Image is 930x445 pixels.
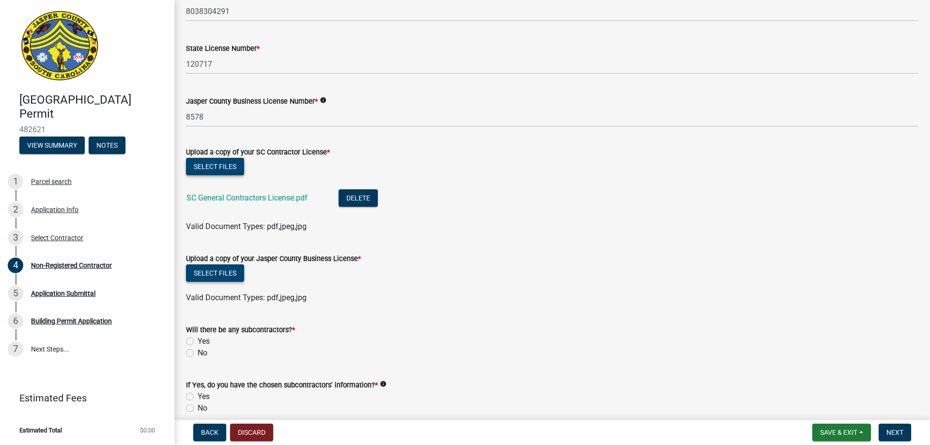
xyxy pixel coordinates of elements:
[31,178,72,185] div: Parcel search
[19,137,85,154] button: View Summary
[8,202,23,217] div: 2
[380,381,387,387] i: info
[886,429,903,436] span: Next
[820,429,857,436] span: Save & Exit
[230,424,273,441] button: Discard
[186,382,378,389] label: If Yes, do you have the chosen subcontractors' information?
[8,313,23,329] div: 6
[201,429,218,436] span: Back
[198,402,207,414] label: No
[8,230,23,246] div: 3
[8,388,159,408] a: Estimated Fees
[186,46,260,52] label: State License Number
[31,262,112,269] div: Non-Registered Contractor
[19,10,100,83] img: Jasper County, South Carolina
[812,424,871,441] button: Save & Exit
[8,174,23,189] div: 1
[8,341,23,357] div: 7
[19,125,155,134] span: 482621
[31,234,83,241] div: Select Contractor
[193,424,226,441] button: Back
[19,142,85,150] wm-modal-confirm: Summary
[140,427,155,433] span: $0.00
[8,286,23,301] div: 5
[186,327,295,334] label: Will there be any subcontractors?
[31,290,95,297] div: Application Submittal
[186,149,330,156] label: Upload a copy of your SC Contractor License
[339,194,378,203] wm-modal-confirm: Delete Document
[8,258,23,273] div: 4
[19,427,62,433] span: Estimated Total
[31,206,78,213] div: Application Info
[31,318,112,324] div: Building Permit Application
[19,93,167,121] h4: [GEOGRAPHIC_DATA] Permit
[89,142,125,150] wm-modal-confirm: Notes
[89,137,125,154] button: Notes
[186,293,307,302] span: Valid Document Types: pdf,jpeg,jpg
[186,158,244,175] button: Select files
[879,424,911,441] button: Next
[198,336,210,347] label: Yes
[198,347,207,359] label: No
[198,391,210,402] label: Yes
[186,264,244,282] button: Select files
[339,189,378,207] button: Delete
[186,222,307,231] span: Valid Document Types: pdf,jpeg,jpg
[320,97,326,104] i: info
[186,256,361,262] label: Upload a copy of your Jasper County Business License
[186,193,308,202] a: SC General Contractors License.pdf
[186,98,318,105] label: Jasper County Business License Number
